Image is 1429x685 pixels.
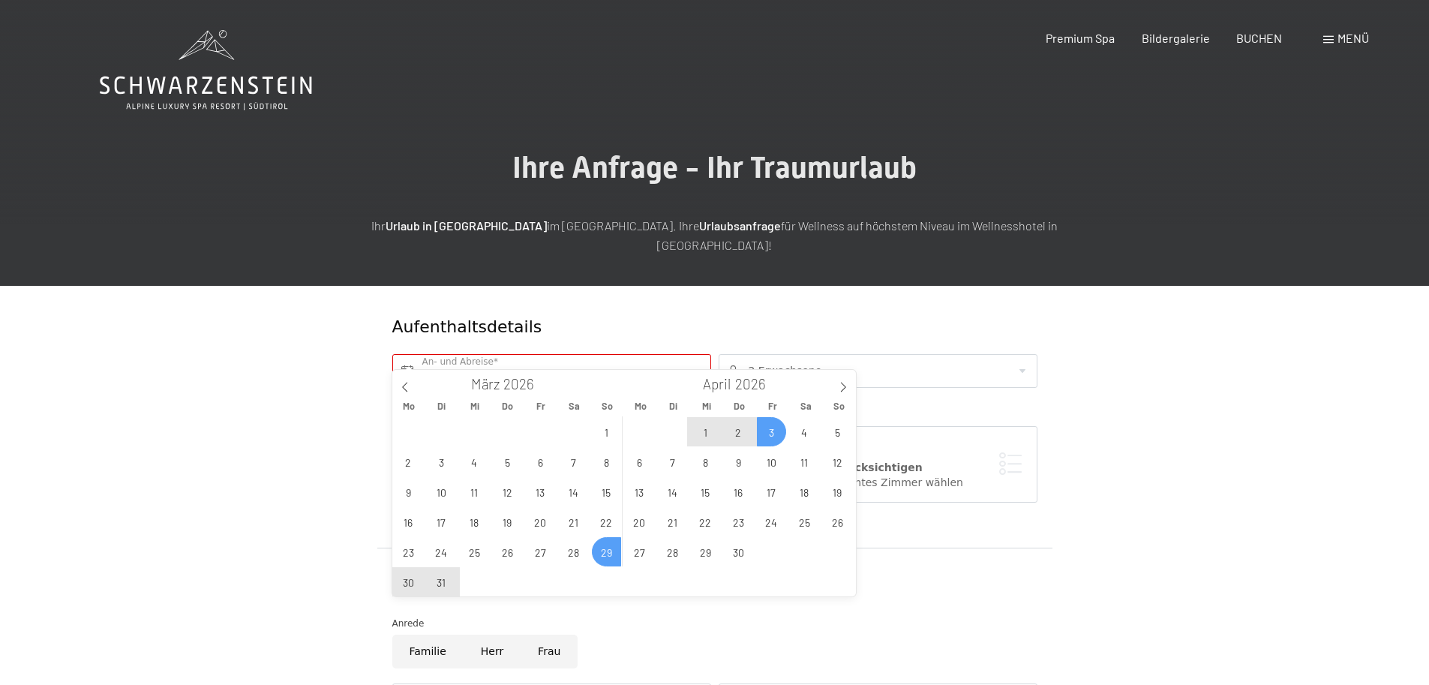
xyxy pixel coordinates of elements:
[1142,31,1210,45] a: Bildergalerie
[658,477,687,506] span: April 14, 2026
[559,507,588,536] span: März 21, 2026
[757,507,786,536] span: April 24, 2026
[731,375,780,392] input: Year
[559,447,588,476] span: März 7, 2026
[658,507,687,536] span: April 21, 2026
[625,447,654,476] span: April 6, 2026
[392,401,425,411] span: Mo
[394,537,423,566] span: März 23, 2026
[526,477,555,506] span: März 13, 2026
[559,537,588,566] span: März 28, 2026
[427,567,456,596] span: März 31, 2026
[724,447,753,476] span: April 9, 2026
[789,401,822,411] span: Sa
[460,507,489,536] span: März 18, 2026
[699,218,781,233] strong: Urlaubsanfrage
[823,417,852,446] span: April 5, 2026
[724,417,753,446] span: April 2, 2026
[493,507,522,536] span: März 19, 2026
[757,447,786,476] span: April 10, 2026
[1046,31,1115,45] a: Premium Spa
[392,316,929,339] div: Aufenthaltsdetails
[512,150,917,185] span: Ihre Anfrage - Ihr Traumurlaub
[394,447,423,476] span: März 2, 2026
[592,417,621,446] span: März 1, 2026
[458,401,491,411] span: Mi
[592,477,621,506] span: März 15, 2026
[691,447,720,476] span: April 8, 2026
[493,447,522,476] span: März 5, 2026
[790,507,819,536] span: April 25, 2026
[823,507,852,536] span: April 26, 2026
[723,401,756,411] span: Do
[625,507,654,536] span: April 20, 2026
[1337,31,1369,45] span: Menü
[691,417,720,446] span: April 1, 2026
[493,537,522,566] span: März 26, 2026
[724,477,753,506] span: April 16, 2026
[557,401,590,411] span: Sa
[1236,31,1282,45] a: BUCHEN
[691,507,720,536] span: April 22, 2026
[526,447,555,476] span: März 6, 2026
[724,537,753,566] span: April 30, 2026
[690,401,723,411] span: Mi
[460,477,489,506] span: März 11, 2026
[394,507,423,536] span: März 16, 2026
[526,537,555,566] span: März 27, 2026
[524,401,557,411] span: Fr
[427,507,456,536] span: März 17, 2026
[500,375,549,392] input: Year
[493,477,522,506] span: März 12, 2026
[703,377,731,392] span: April
[491,401,524,411] span: Do
[691,477,720,506] span: April 15, 2026
[757,477,786,506] span: April 17, 2026
[658,537,687,566] span: April 28, 2026
[823,447,852,476] span: April 12, 2026
[790,417,819,446] span: April 4, 2026
[658,447,687,476] span: April 7, 2026
[734,476,1022,491] div: Ich möchte ein bestimmtes Zimmer wählen
[724,507,753,536] span: April 23, 2026
[340,216,1090,254] p: Ihr im [GEOGRAPHIC_DATA]. Ihre für Wellness auf höchstem Niveau im Wellnesshotel in [GEOGRAPHIC_D...
[790,447,819,476] span: April 11, 2026
[691,537,720,566] span: April 29, 2026
[425,401,458,411] span: Di
[592,447,621,476] span: März 8, 2026
[394,477,423,506] span: März 9, 2026
[460,537,489,566] span: März 25, 2026
[386,218,547,233] strong: Urlaub in [GEOGRAPHIC_DATA]
[394,567,423,596] span: März 30, 2026
[392,616,1037,631] div: Anrede
[427,447,456,476] span: März 3, 2026
[734,461,1022,476] div: Zimmerwunsch berücksichtigen
[427,477,456,506] span: März 10, 2026
[526,507,555,536] span: März 20, 2026
[624,401,657,411] span: Mo
[757,417,786,446] span: April 3, 2026
[427,537,456,566] span: März 24, 2026
[590,401,623,411] span: So
[756,401,789,411] span: Fr
[822,401,855,411] span: So
[657,401,690,411] span: Di
[625,537,654,566] span: April 27, 2026
[823,477,852,506] span: April 19, 2026
[460,447,489,476] span: März 4, 2026
[592,507,621,536] span: März 22, 2026
[559,477,588,506] span: März 14, 2026
[790,477,819,506] span: April 18, 2026
[625,477,654,506] span: April 13, 2026
[471,377,500,392] span: März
